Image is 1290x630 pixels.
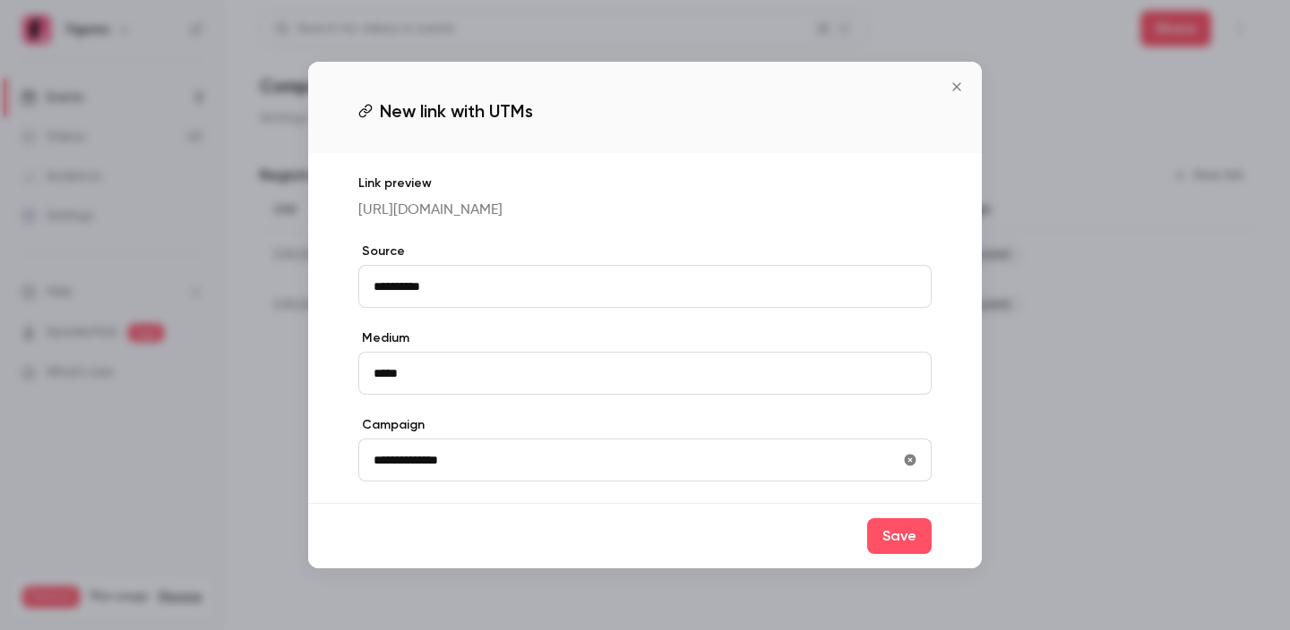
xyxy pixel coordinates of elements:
[358,416,932,434] label: Campaign
[358,200,932,221] p: [URL][DOMAIN_NAME]
[896,446,924,474] button: utmCampaign
[939,69,975,105] button: Close
[358,329,932,347] label: Medium
[358,243,932,260] label: Source
[380,98,533,124] span: New link with UTMs
[358,175,932,192] p: Link preview
[867,518,932,554] button: Save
